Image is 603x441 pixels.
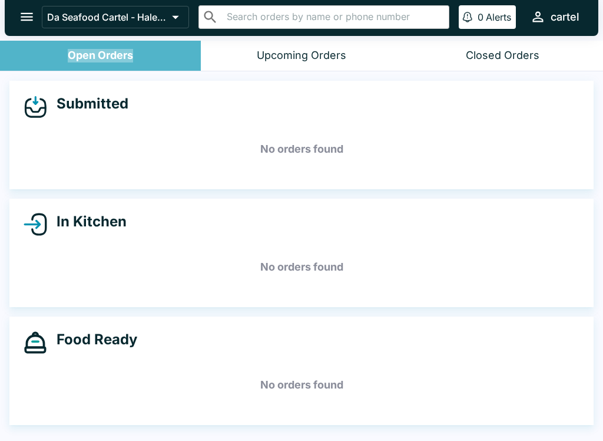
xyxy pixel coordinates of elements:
div: Upcoming Orders [257,49,346,62]
button: cartel [525,4,584,29]
h5: No orders found [24,364,579,406]
input: Search orders by name or phone number [223,9,444,25]
div: cartel [551,10,579,24]
p: 0 [478,11,483,23]
button: open drawer [12,2,42,32]
h4: In Kitchen [47,213,127,231]
h4: Submitted [47,95,128,113]
p: Da Seafood Cartel - Haleiwa [47,11,167,23]
div: Open Orders [68,49,133,62]
div: Closed Orders [466,49,539,62]
h4: Food Ready [47,331,137,348]
p: Alerts [486,11,511,23]
button: Da Seafood Cartel - Haleiwa [42,6,189,28]
h5: No orders found [24,246,579,288]
h5: No orders found [24,128,579,170]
